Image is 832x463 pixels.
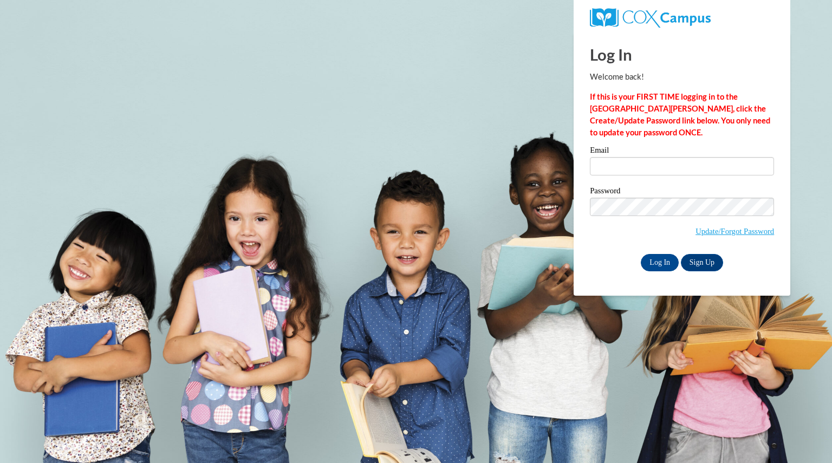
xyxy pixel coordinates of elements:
[590,8,711,28] img: COX Campus
[681,254,723,271] a: Sign Up
[590,187,774,198] label: Password
[590,146,774,157] label: Email
[590,12,711,22] a: COX Campus
[590,92,770,137] strong: If this is your FIRST TIME logging in to the [GEOGRAPHIC_DATA][PERSON_NAME], click the Create/Upd...
[590,71,774,83] p: Welcome back!
[641,254,679,271] input: Log In
[590,43,774,66] h1: Log In
[695,227,774,236] a: Update/Forgot Password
